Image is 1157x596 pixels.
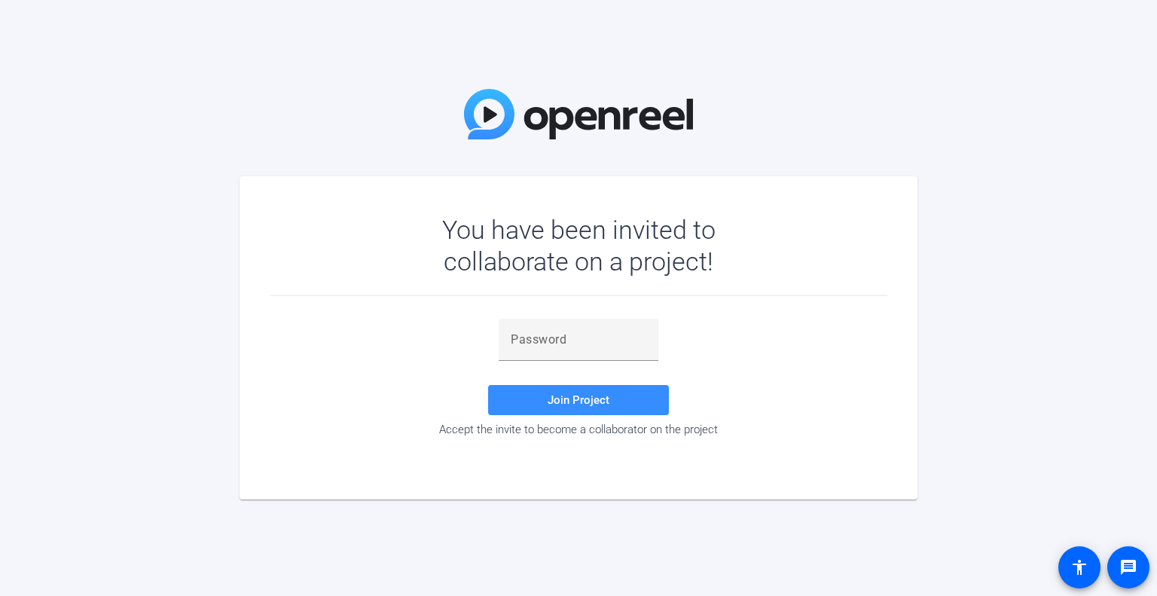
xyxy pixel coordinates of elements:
[398,214,759,277] div: You have been invited to collaborate on a project!
[1070,558,1088,576] mat-icon: accessibility
[464,89,693,139] img: OpenReel Logo
[488,385,669,415] button: Join Project
[511,331,646,349] input: Password
[270,423,887,436] div: Accept the invite to become a collaborator on the project
[1119,558,1137,576] mat-icon: message
[548,393,609,407] span: Join Project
